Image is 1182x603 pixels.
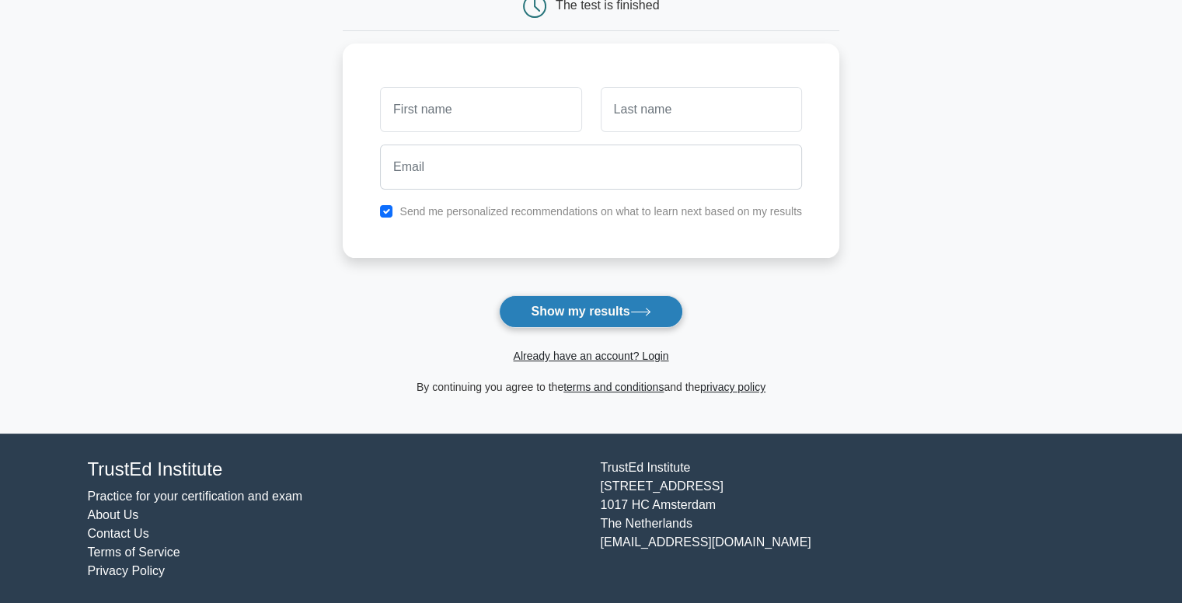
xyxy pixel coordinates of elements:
[563,381,664,393] a: terms and conditions
[513,350,668,362] a: Already have an account? Login
[88,545,180,559] a: Terms of Service
[380,145,802,190] input: Email
[88,564,166,577] a: Privacy Policy
[88,508,139,521] a: About Us
[88,490,303,503] a: Practice for your certification and exam
[399,205,802,218] label: Send me personalized recommendations on what to learn next based on my results
[591,458,1104,580] div: TrustEd Institute [STREET_ADDRESS] 1017 HC Amsterdam The Netherlands [EMAIL_ADDRESS][DOMAIN_NAME]
[88,527,149,540] a: Contact Us
[601,87,802,132] input: Last name
[700,381,765,393] a: privacy policy
[380,87,581,132] input: First name
[499,295,682,328] button: Show my results
[333,378,849,396] div: By continuing you agree to the and the
[88,458,582,481] h4: TrustEd Institute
